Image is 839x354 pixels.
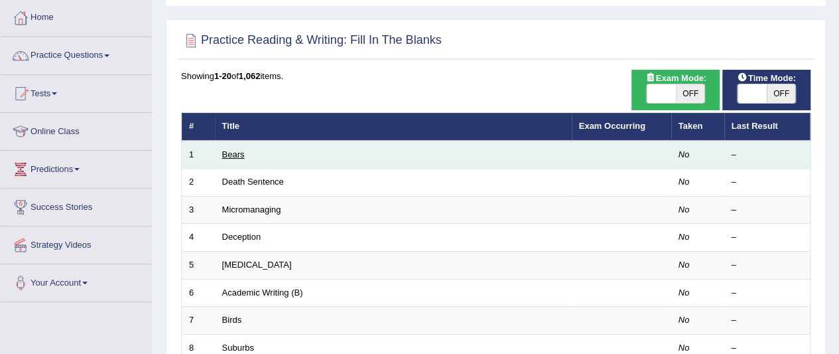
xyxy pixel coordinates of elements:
a: Online Class [1,113,152,146]
a: Strategy Videos [1,226,152,260]
em: No [678,315,690,325]
td: 1 [182,141,215,169]
em: No [678,205,690,215]
span: Time Mode: [732,71,801,85]
span: OFF [676,84,705,103]
th: Last Result [724,113,810,141]
em: No [678,288,690,298]
em: No [678,149,690,159]
a: Death Sentence [222,177,284,187]
a: Success Stories [1,189,152,222]
a: Predictions [1,151,152,184]
a: [MEDICAL_DATA] [222,260,292,270]
div: – [732,231,803,244]
a: Academic Writing (B) [222,288,303,298]
th: # [182,113,215,141]
div: – [732,287,803,300]
em: No [678,260,690,270]
em: No [678,177,690,187]
span: OFF [767,84,796,103]
td: 5 [182,252,215,280]
a: Micromanaging [222,205,281,215]
td: 6 [182,279,215,307]
div: – [732,314,803,327]
div: – [732,204,803,217]
td: 7 [182,307,215,335]
b: 1,062 [239,71,261,81]
td: 3 [182,196,215,224]
div: – [732,149,803,161]
span: Exam Mode: [640,71,712,85]
div: – [732,259,803,272]
a: Practice Questions [1,37,152,70]
a: Exam Occurring [579,121,645,131]
b: 1-20 [214,71,231,81]
div: – [732,176,803,189]
a: Birds [222,315,242,325]
div: Showing of items. [181,70,810,82]
a: Bears [222,149,245,159]
a: Tests [1,75,152,108]
em: No [678,232,690,242]
th: Title [215,113,572,141]
a: Suburbs [222,343,254,353]
div: Show exams occurring in exams [631,70,720,110]
a: Deception [222,232,261,242]
th: Taken [671,113,724,141]
a: Your Account [1,264,152,298]
em: No [678,343,690,353]
h2: Practice Reading & Writing: Fill In The Blanks [181,31,442,50]
td: 4 [182,224,215,252]
td: 2 [182,169,215,197]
